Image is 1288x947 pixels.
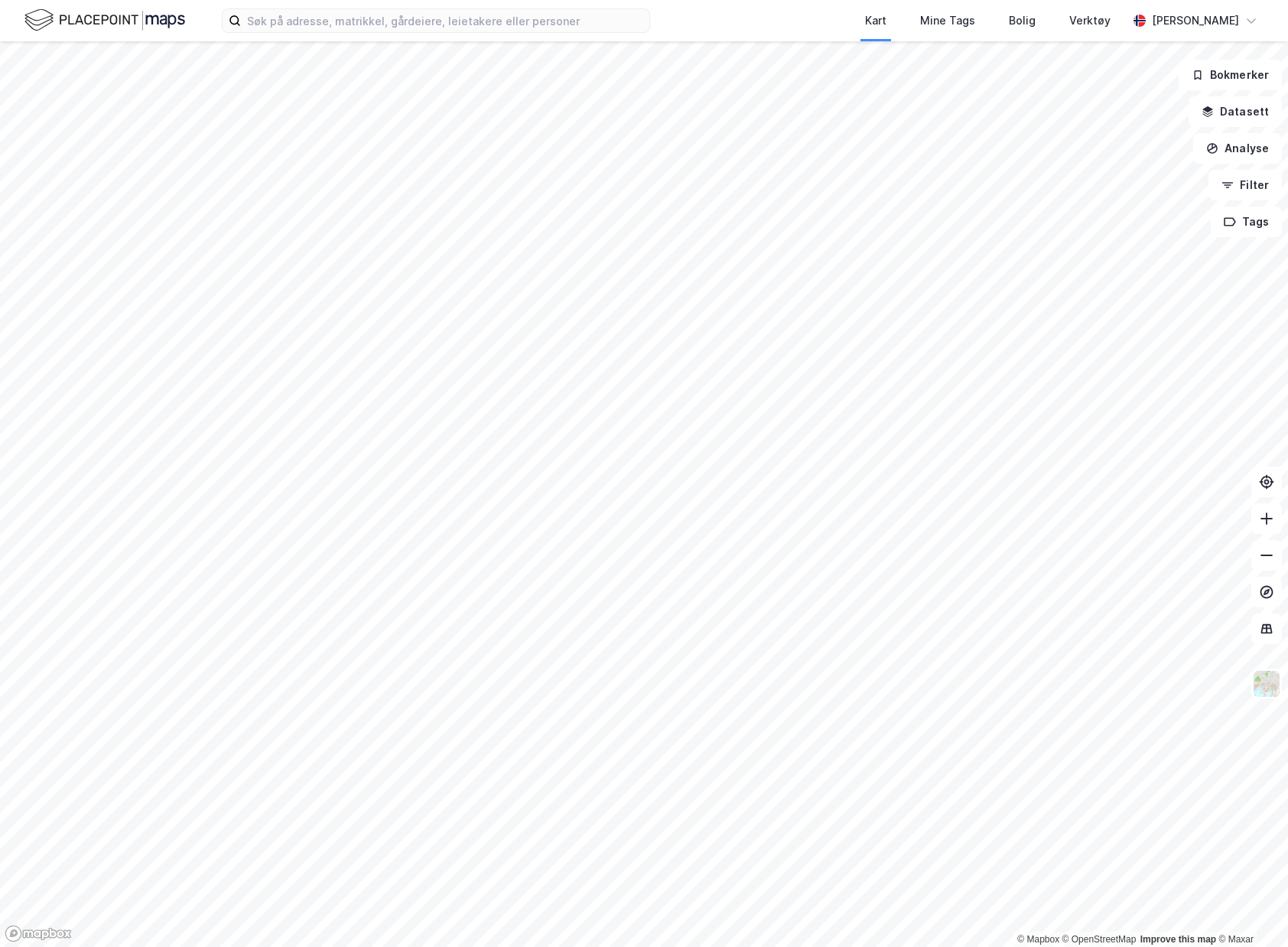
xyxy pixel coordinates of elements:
iframe: Chat Widget [1212,874,1288,947]
div: Bolig [1009,11,1036,30]
a: Improve this map [1140,934,1216,945]
div: Mine Tags [920,11,975,30]
div: [PERSON_NAME] [1152,11,1239,30]
a: Mapbox homepage [5,925,72,942]
button: Filter [1208,170,1282,200]
input: Søk på adresse, matrikkel, gårdeiere, leietakere eller personer [241,9,649,32]
div: Kart [865,11,886,30]
a: Mapbox [1017,934,1059,945]
div: Kontrollprogram for chat [1212,874,1288,947]
img: logo.f888ab2527a4732fd821a326f86c7f29.svg [24,7,185,34]
div: Verktøy [1069,11,1111,30]
button: Tags [1211,207,1282,237]
button: Analyse [1193,133,1282,164]
button: Bokmerker [1179,60,1282,90]
img: Z [1252,669,1281,698]
button: Datasett [1189,96,1282,127]
a: OpenStreetMap [1062,934,1137,945]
